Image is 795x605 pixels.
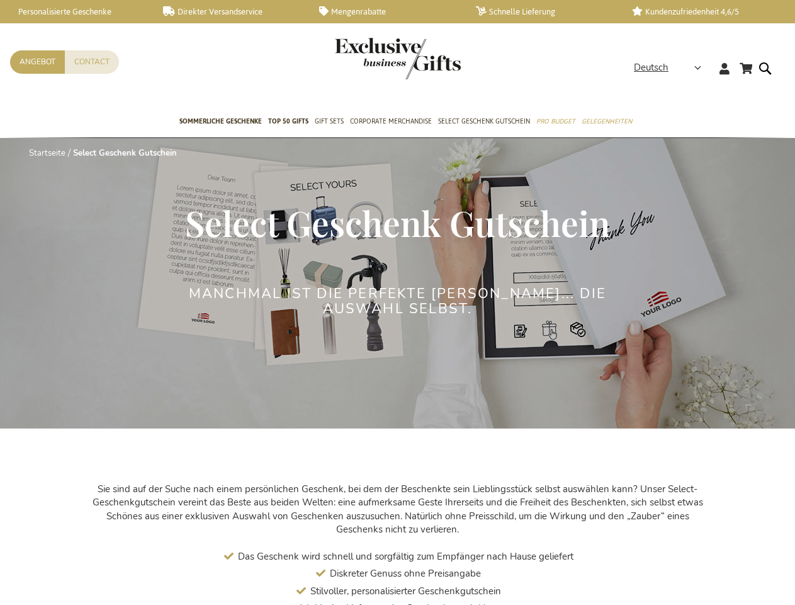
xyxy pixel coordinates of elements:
[315,107,344,138] a: Gift Sets
[65,50,119,74] a: Contact
[632,6,769,17] a: Kundenzufriedenheit 4,6/5
[330,567,481,580] span: Diskreter Genuss ohne Preisangabe
[582,107,632,138] a: Gelegenheiten
[319,6,456,17] a: Mengenrabatte
[163,6,300,17] a: Direkter Versandservice
[335,38,461,79] img: Exclusive Business gifts logo
[6,6,143,17] a: Personalisierte Geschenke
[179,115,262,128] span: Sommerliche geschenke
[438,107,530,138] a: Select Geschenk Gutschein
[179,107,262,138] a: Sommerliche geschenke
[10,50,65,74] a: Angebot
[268,107,308,138] a: TOP 50 Gifts
[536,115,575,128] span: Pro Budget
[310,585,501,597] span: Stilvoller, personalisierter Geschenkgutschein
[315,115,344,128] span: Gift Sets
[536,107,575,138] a: Pro Budget
[89,483,706,537] p: Sie sind auf der Suche nach einem persönlichen Geschenk, bei dem der Beschenkte sein Lieblingsstü...
[350,115,432,128] span: Corporate Merchandise
[29,147,65,159] a: Startseite
[162,286,634,316] h2: Manchmal ist die perfekte [PERSON_NAME]... die Auswahl selbst.
[634,60,668,75] span: Deutsch
[582,115,632,128] span: Gelegenheiten
[476,6,612,17] a: Schnelle Lieferung
[268,115,308,128] span: TOP 50 Gifts
[238,550,573,563] span: Das Geschenk wird schnell und sorgfältig zum Empfänger nach Hause geliefert
[438,115,530,128] span: Select Geschenk Gutschein
[350,107,432,138] a: Corporate Merchandise
[185,199,610,246] span: Select Geschenk Gutschein
[73,147,177,159] strong: Select Geschenk Gutschein
[335,38,398,79] a: store logo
